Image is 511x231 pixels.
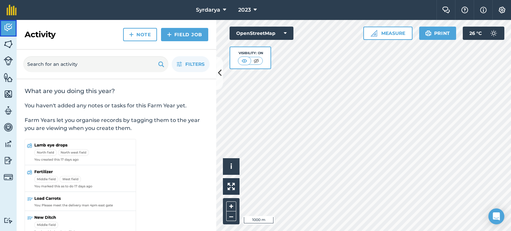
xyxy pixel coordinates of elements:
[167,31,172,39] img: svg+xml;base64,PHN2ZyB4bWxucz0iaHR0cDovL3d3dy53My5vcmcvMjAwMC9zdmciIHdpZHRoPSIxNCIgaGVpZ2h0PSIyNC...
[223,158,240,175] button: i
[4,156,13,166] img: svg+xml;base64,PD94bWwgdmVyc2lvbj0iMS4wIiBlbmNvZGluZz0idXRmLTgiPz4KPCEtLSBHZW5lcmF0b3I6IEFkb2JlIE...
[25,87,208,95] h2: What are you doing this year?
[4,217,13,224] img: svg+xml;base64,PD94bWwgdmVyc2lvbj0iMS4wIiBlbmNvZGluZz0idXRmLTgiPz4KPCEtLSBHZW5lcmF0b3I6IEFkb2JlIE...
[469,27,482,40] span: 26 ° C
[161,28,208,41] a: Field Job
[230,27,293,40] button: OpenStreetMap
[4,122,13,132] img: svg+xml;base64,PD94bWwgdmVyc2lvbj0iMS4wIiBlbmNvZGluZz0idXRmLTgiPz4KPCEtLSBHZW5lcmF0b3I6IEFkb2JlIE...
[363,27,413,40] button: Measure
[480,6,487,14] img: svg+xml;base64,PHN2ZyB4bWxucz0iaHR0cDovL3d3dy53My5vcmcvMjAwMC9zdmciIHdpZHRoPSIxNyIgaGVpZ2h0PSIxNy...
[196,6,220,14] span: Syrdarya
[226,201,236,211] button: +
[4,89,13,99] img: svg+xml;base64,PHN2ZyB4bWxucz0iaHR0cDovL3d3dy53My5vcmcvMjAwMC9zdmciIHdpZHRoPSI1NiIgaGVpZ2h0PSI2MC...
[488,208,504,224] div: Open Intercom Messenger
[238,6,251,14] span: 2023
[4,139,13,149] img: svg+xml;base64,PD94bWwgdmVyc2lvbj0iMS4wIiBlbmNvZGluZz0idXRmLTgiPz4KPCEtLSBHZW5lcmF0b3I6IEFkb2JlIE...
[185,60,205,68] span: Filters
[226,211,236,221] button: –
[238,51,263,56] div: Visibility: On
[4,39,13,49] img: svg+xml;base64,PHN2ZyB4bWxucz0iaHR0cDovL3d3dy53My5vcmcvMjAwMC9zdmciIHdpZHRoPSI1NiIgaGVpZ2h0PSI2MC...
[463,27,504,40] button: 26 °C
[129,31,134,39] img: svg+xml;base64,PHN2ZyB4bWxucz0iaHR0cDovL3d3dy53My5vcmcvMjAwMC9zdmciIHdpZHRoPSIxNCIgaGVpZ2h0PSIyNC...
[425,29,431,37] img: svg+xml;base64,PHN2ZyB4bWxucz0iaHR0cDovL3d3dy53My5vcmcvMjAwMC9zdmciIHdpZHRoPSIxOSIgaGVpZ2h0PSIyNC...
[442,7,450,13] img: Two speech bubbles overlapping with the left bubble in the forefront
[487,27,500,40] img: svg+xml;base64,PD94bWwgdmVyc2lvbj0iMS4wIiBlbmNvZGluZz0idXRmLTgiPz4KPCEtLSBHZW5lcmF0b3I6IEFkb2JlIE...
[25,102,208,110] p: You haven't added any notes or tasks for this Farm Year yet.
[158,60,164,68] img: svg+xml;base64,PHN2ZyB4bWxucz0iaHR0cDovL3d3dy53My5vcmcvMjAwMC9zdmciIHdpZHRoPSIxOSIgaGVpZ2h0PSIyNC...
[4,23,13,33] img: svg+xml;base64,PD94bWwgdmVyc2lvbj0iMS4wIiBlbmNvZGluZz0idXRmLTgiPz4KPCEtLSBHZW5lcmF0b3I6IEFkb2JlIE...
[4,173,13,182] img: svg+xml;base64,PD94bWwgdmVyc2lvbj0iMS4wIiBlbmNvZGluZz0idXRmLTgiPz4KPCEtLSBHZW5lcmF0b3I6IEFkb2JlIE...
[371,30,377,37] img: Ruler icon
[240,58,249,64] img: svg+xml;base64,PHN2ZyB4bWxucz0iaHR0cDovL3d3dy53My5vcmcvMjAwMC9zdmciIHdpZHRoPSI1MCIgaGVpZ2h0PSI0MC...
[252,58,260,64] img: svg+xml;base64,PHN2ZyB4bWxucz0iaHR0cDovL3d3dy53My5vcmcvMjAwMC9zdmciIHdpZHRoPSI1MCIgaGVpZ2h0PSI0MC...
[7,5,17,15] img: fieldmargin Logo
[419,27,456,40] button: Print
[25,29,56,40] h2: Activity
[4,56,13,65] img: svg+xml;base64,PD94bWwgdmVyc2lvbj0iMS4wIiBlbmNvZGluZz0idXRmLTgiPz4KPCEtLSBHZW5lcmF0b3I6IEFkb2JlIE...
[4,72,13,82] img: svg+xml;base64,PHN2ZyB4bWxucz0iaHR0cDovL3d3dy53My5vcmcvMjAwMC9zdmciIHdpZHRoPSI1NiIgaGVpZ2h0PSI2MC...
[228,183,235,190] img: Four arrows, one pointing top left, one top right, one bottom right and the last bottom left
[498,7,506,13] img: A cog icon
[4,106,13,116] img: svg+xml;base64,PD94bWwgdmVyc2lvbj0iMS4wIiBlbmNvZGluZz0idXRmLTgiPz4KPCEtLSBHZW5lcmF0b3I6IEFkb2JlIE...
[23,56,168,72] input: Search for an activity
[123,28,157,41] a: Note
[25,116,208,132] p: Farm Years let you organise records by tagging them to the year you are viewing when you create t...
[230,162,232,171] span: i
[172,56,210,72] button: Filters
[461,7,469,13] img: A question mark icon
